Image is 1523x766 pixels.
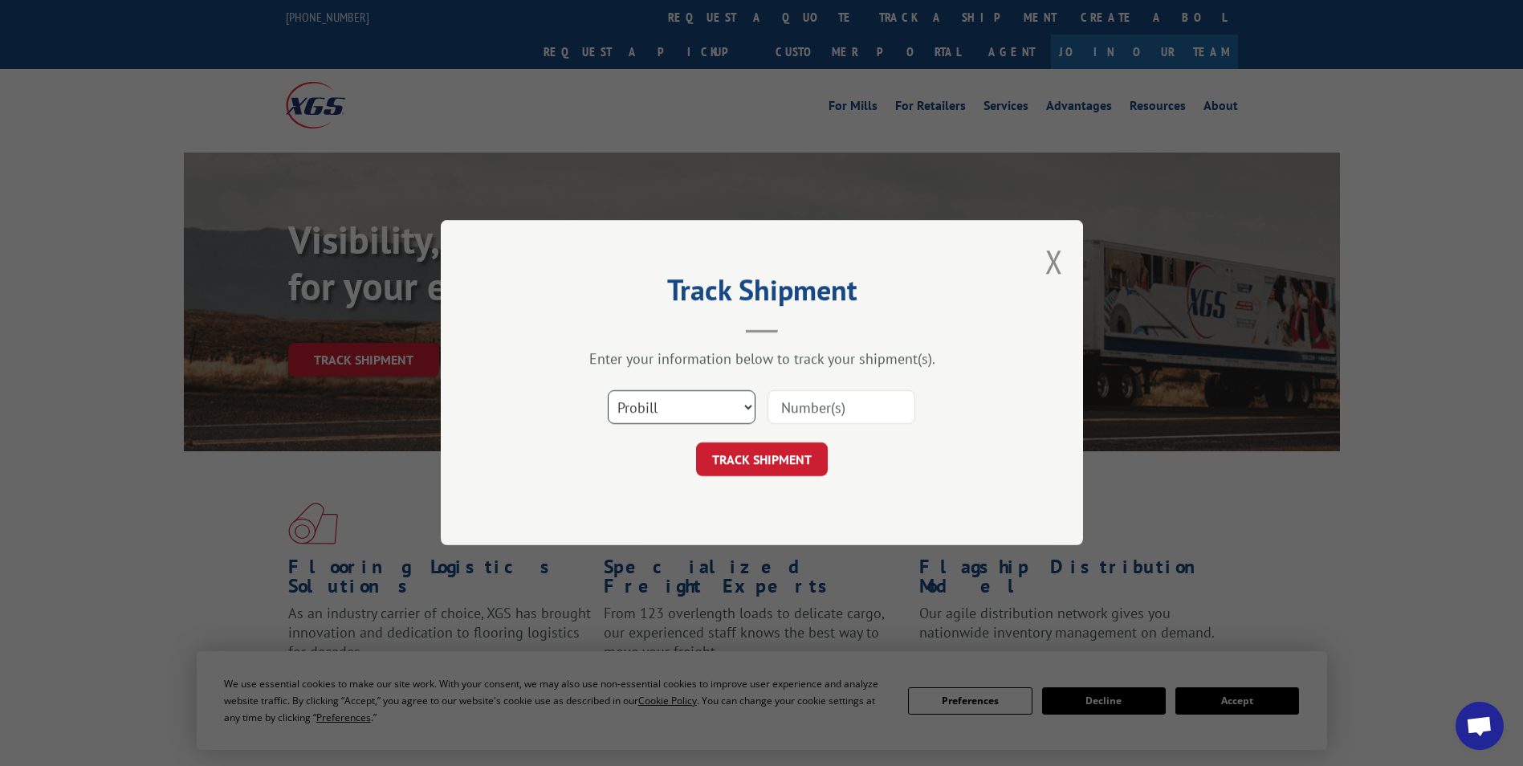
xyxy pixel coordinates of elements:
div: Enter your information below to track your shipment(s). [521,350,1003,369]
div: Open chat [1456,702,1504,750]
button: TRACK SHIPMENT [696,443,828,477]
input: Number(s) [768,391,915,425]
button: Close modal [1045,240,1063,283]
h2: Track Shipment [521,279,1003,309]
